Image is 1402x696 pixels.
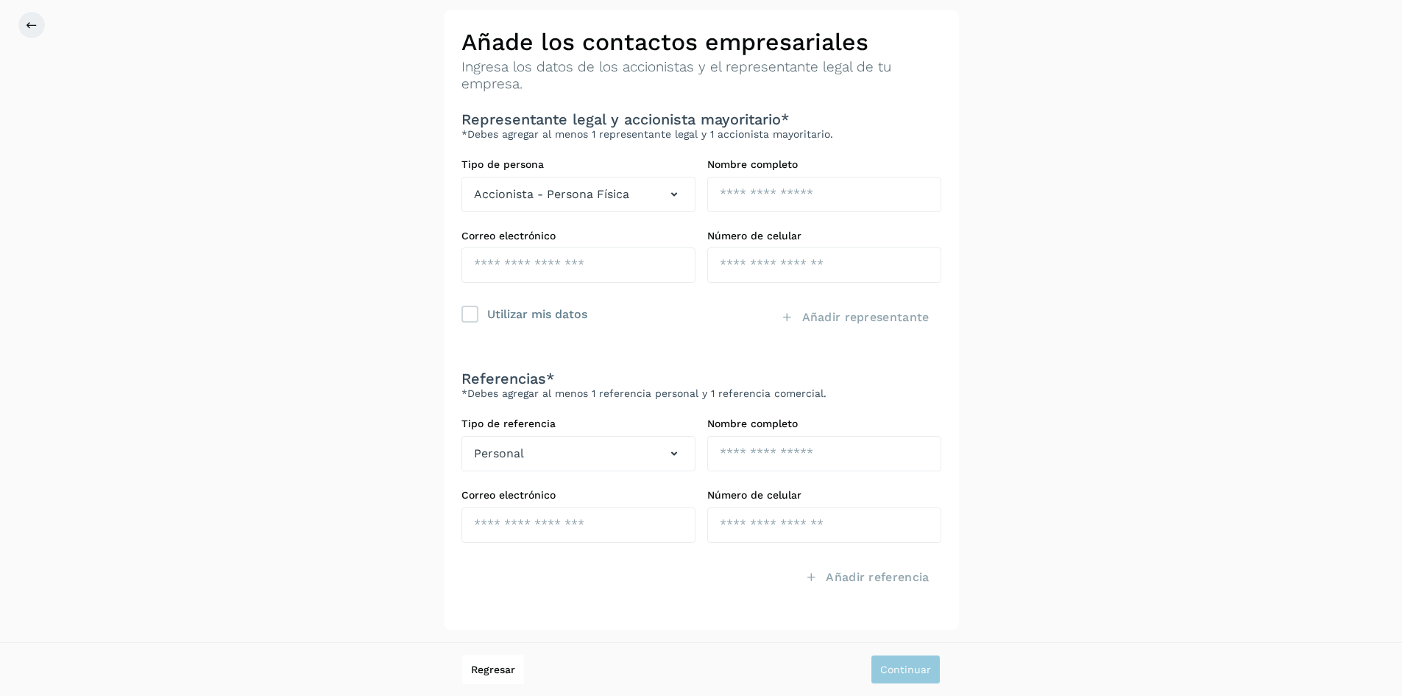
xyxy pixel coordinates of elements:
span: Personal [474,445,524,463]
label: Número de celular [707,230,941,242]
span: Continuar [880,664,931,675]
h3: Representante legal y accionista mayoritario* [461,110,941,128]
span: Regresar [471,664,515,675]
label: Tipo de referencia [461,418,695,430]
span: Accionista - Persona Física [474,186,629,203]
div: Utilizar mis datos [487,303,587,323]
p: *Debes agregar al menos 1 referencia personal y 1 referencia comercial. [461,387,941,400]
button: Añadir representante [769,300,941,334]
button: Añadir referencia [793,560,941,594]
span: Añadir referencia [826,569,929,586]
label: Tipo de persona [461,158,695,171]
h2: Añade los contactos empresariales [461,28,941,56]
p: Ingresa los datos de los accionistas y el representante legal de tu empresa. [461,59,941,93]
span: Añadir representante [802,309,930,326]
button: Regresar [462,655,524,684]
label: Nombre completo [707,418,941,430]
label: Número de celular [707,489,941,502]
label: Correo electrónico [461,230,695,242]
button: Continuar [871,655,941,684]
h3: Referencias* [461,370,941,387]
p: *Debes agregar al menos 1 representante legal y 1 accionista mayoritario. [461,128,941,141]
label: Correo electrónico [461,489,695,502]
label: Nombre completo [707,158,941,171]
